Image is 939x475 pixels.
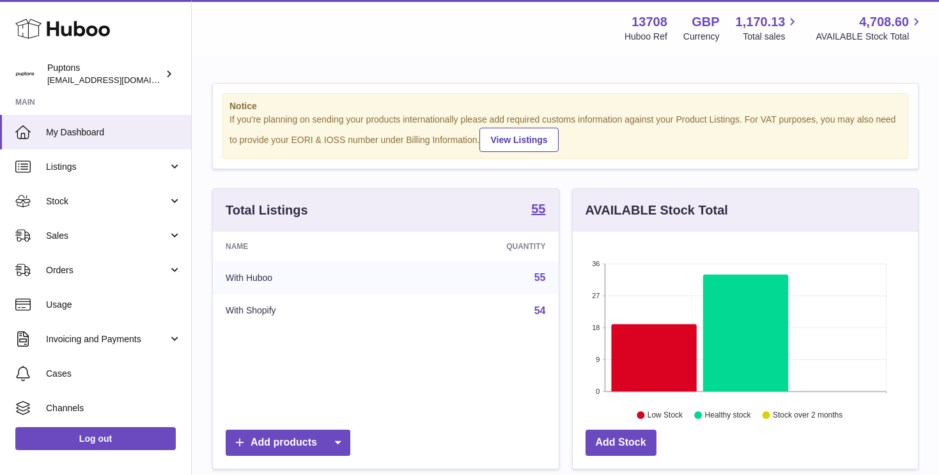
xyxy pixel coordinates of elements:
[213,261,399,294] td: With Huboo
[592,292,600,299] text: 27
[47,75,188,85] span: [EMAIL_ADDRESS][DOMAIN_NAME]
[736,13,800,43] a: 1,170.13 Total sales
[592,324,600,331] text: 18
[773,411,842,419] text: Stock over 2 months
[213,232,399,261] th: Name
[531,202,545,215] strong: 55
[592,260,600,268] text: 36
[596,388,600,395] text: 0
[46,299,182,311] span: Usage
[46,402,182,414] span: Channels
[15,64,35,84] img: hello@puptons.com
[692,13,719,31] strong: GBP
[46,161,168,173] span: Listings
[859,13,909,31] span: 4,708.60
[46,195,168,207] span: Stock
[534,305,546,316] a: 54
[531,202,545,218] a: 55
[46,368,182,380] span: Cases
[736,13,786,31] span: 1,170.13
[46,126,182,139] span: My Dashboard
[46,333,168,345] span: Invoicing and Payments
[816,13,924,43] a: 4,708.60 AVAILABLE Stock Total
[229,114,901,152] div: If you're planning on sending your products internationally please add required customs informati...
[647,411,683,419] text: Low Stock
[816,31,924,43] span: AVAILABLE Stock Total
[399,232,558,261] th: Quantity
[226,202,308,219] h3: Total Listings
[479,128,558,152] a: View Listings
[586,202,728,219] h3: AVAILABLE Stock Total
[213,294,399,328] td: With Shopify
[229,100,901,112] strong: Notice
[47,62,162,86] div: Puptons
[683,31,720,43] div: Currency
[46,264,168,276] span: Orders
[46,230,168,242] span: Sales
[632,13,667,31] strong: 13708
[534,272,546,283] a: 55
[625,31,667,43] div: Huboo Ref
[743,31,800,43] span: Total sales
[596,356,600,363] text: 9
[704,411,751,419] text: Healthy stock
[226,430,350,456] a: Add products
[15,427,176,450] a: Log out
[586,430,656,456] a: Add Stock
